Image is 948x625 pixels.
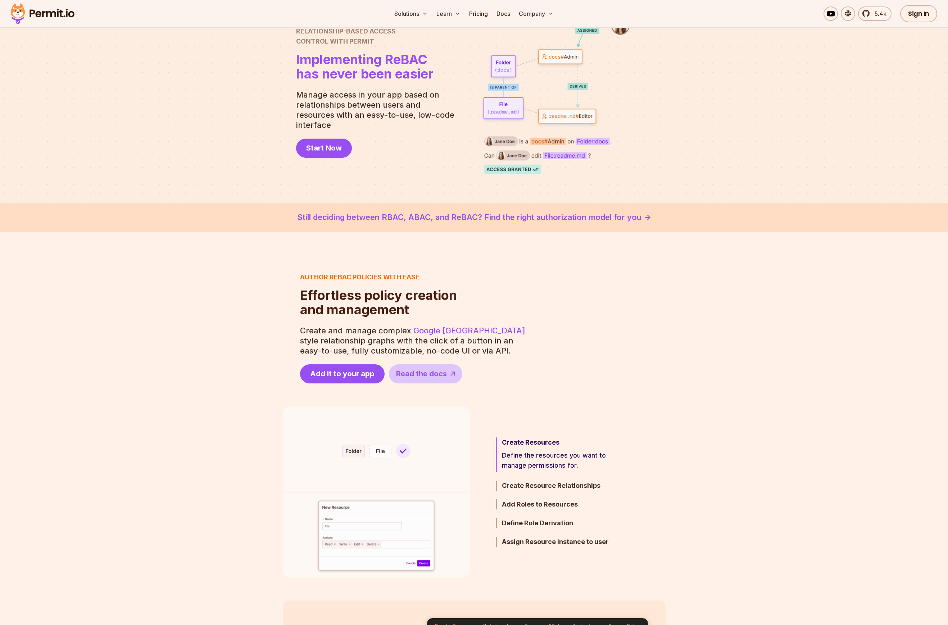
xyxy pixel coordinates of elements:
[502,450,627,471] p: Define the resources you want to manage permissions for.
[858,6,892,21] a: 5.4k
[296,52,434,67] span: Implementing ReBAC
[870,9,886,18] span: 5.4k
[396,369,447,379] span: Read the docs
[496,437,627,472] button: Create ResourcesDefine the resources you want to manage permissions for.
[496,537,627,547] button: Assign Resource instance to user
[496,499,627,509] button: Add Roles to Resources
[296,26,434,46] h2: Control with Permit
[516,6,557,21] button: Company
[434,6,463,21] button: Learn
[502,537,627,547] h3: Assign Resource instance to user
[300,364,385,383] a: Add it to your app
[391,6,431,21] button: Solutions
[502,437,627,448] h3: Create Resources
[300,325,527,356] p: Create and manage complex style relationship graphs with the click of a button in an easy-to-use,...
[300,288,457,317] h2: and management
[413,326,525,335] a: Google [GEOGRAPHIC_DATA]
[306,143,342,153] span: Start Now
[389,364,462,383] a: Read the docs
[496,481,627,491] button: Create Resource Relationships
[494,6,513,21] a: Docs
[502,481,627,491] h3: Create Resource Relationships
[296,26,434,36] span: Relationship-Based Access
[496,518,627,528] button: Define Role Derivation
[300,288,457,302] span: Effortless policy creation
[296,52,434,81] h1: has never been easier
[7,1,78,26] img: Permit logo
[296,139,352,158] a: Start Now
[900,5,937,22] a: Sign In
[502,499,627,509] h3: Add Roles to Resources
[17,211,931,223] a: Still deciding between RBAC, ABAC, and ReBAC? Find the right authorization model for you ->
[502,518,627,528] h3: Define Role Derivation
[296,90,460,130] p: Manage access in your app based on relationships between users and resources with an easy-to-use,...
[466,6,491,21] a: Pricing
[300,272,457,282] h3: Author ReBAC policies with ease
[310,369,375,379] span: Add it to your app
